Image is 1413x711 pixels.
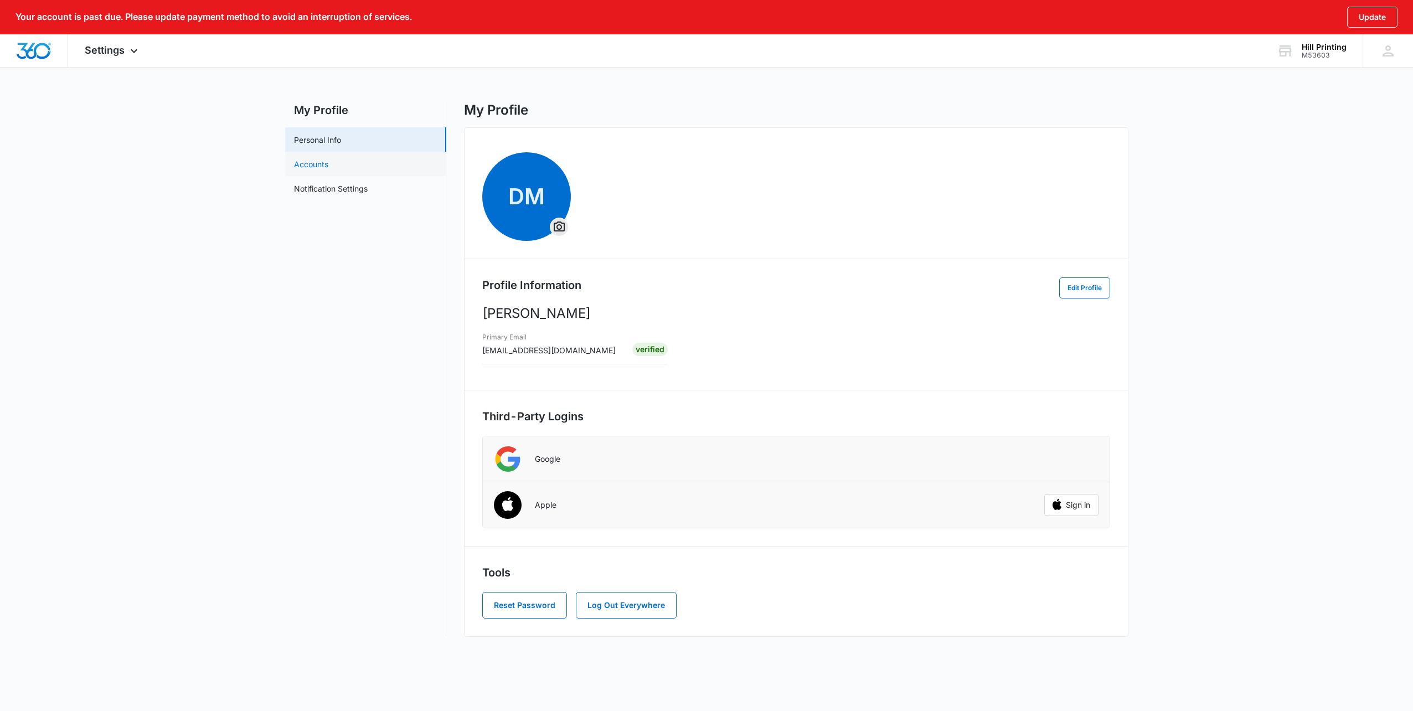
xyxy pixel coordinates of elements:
div: account name [1302,43,1347,51]
button: Log Out Everywhere [576,592,677,619]
a: Personal Info [294,134,341,146]
h2: Third-Party Logins [482,408,1110,425]
h2: Tools [482,564,1110,581]
img: Apple [487,485,528,527]
span: Settings [85,44,125,56]
p: [PERSON_NAME] [482,303,1110,323]
h2: Profile Information [482,277,581,293]
a: Accounts [294,158,328,170]
div: account id [1302,51,1347,59]
button: Sign in [1044,494,1099,516]
p: Google [535,454,560,464]
span: DM [482,152,571,241]
h3: Primary Email [482,332,616,342]
span: DMOverflow Menu [482,152,571,241]
p: Apple [535,500,556,510]
button: Update [1347,7,1397,28]
h1: My Profile [464,102,528,118]
p: Your account is past due. Please update payment method to avoid an interruption of services. [16,12,412,22]
button: Reset Password [482,592,567,619]
span: [EMAIL_ADDRESS][DOMAIN_NAME] [482,346,616,355]
div: Verified [632,343,668,356]
h2: My Profile [285,102,446,118]
button: Edit Profile [1059,277,1110,298]
a: Notification Settings [294,183,368,194]
iframe: Sign in with Google Button [1039,447,1104,471]
button: Overflow Menu [550,218,568,236]
img: Google [494,445,522,473]
div: Settings [68,34,157,67]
